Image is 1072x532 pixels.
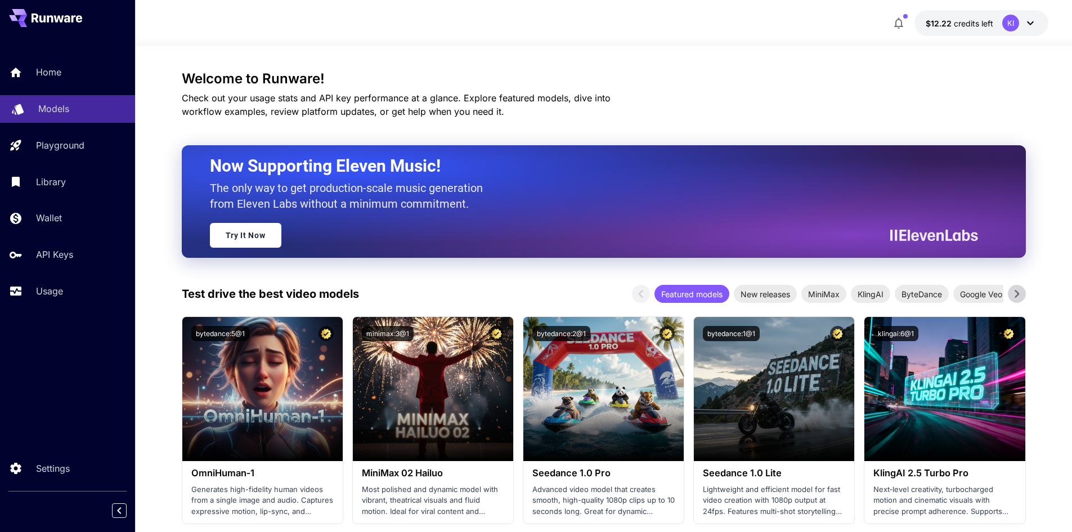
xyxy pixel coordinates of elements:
[953,288,1009,300] span: Google Veo
[36,211,62,225] p: Wallet
[36,248,73,261] p: API Keys
[120,500,135,521] div: Collapse sidebar
[36,138,84,152] p: Playground
[801,285,846,303] div: MiniMax
[954,19,993,28] span: credits left
[362,484,504,517] p: Most polished and dynamic model with vibrant, theatrical visuals and fluid motion. Ideal for vira...
[864,317,1025,461] img: alt
[873,468,1016,479] h3: KlingAI 2.5 Turbo Pro
[36,175,66,189] p: Library
[523,317,684,461] img: alt
[36,462,70,475] p: Settings
[654,285,729,303] div: Featured models
[362,468,504,479] h3: MiniMax 02 Hailuo
[801,288,846,300] span: MiniMax
[191,484,334,517] p: Generates high-fidelity human videos from a single image and audio. Captures expressive motion, l...
[1002,15,1019,32] div: KI
[830,326,845,341] button: Certified Model – Vetted for best performance and includes a commercial license.
[873,484,1016,517] p: Next‑level creativity, turbocharged motion and cinematic visuals with precise prompt adherence. S...
[319,326,334,341] button: Certified Model – Vetted for best performance and includes a commercial license.
[353,317,513,461] img: alt
[694,317,854,461] img: alt
[703,468,845,479] h3: Seedance 1.0 Lite
[182,71,1026,87] h3: Welcome to Runware!
[1001,326,1016,341] button: Certified Model – Vetted for best performance and includes a commercial license.
[914,10,1048,36] button: $12.21678KI
[660,326,675,341] button: Certified Model – Vetted for best performance and includes a commercial license.
[873,326,918,341] button: klingai:6@1
[926,19,954,28] span: $12.22
[182,92,611,117] span: Check out your usage stats and API key performance at a glance. Explore featured models, dive int...
[895,285,949,303] div: ByteDance
[532,326,590,341] button: bytedance:2@1
[191,326,249,341] button: bytedance:5@1
[532,484,675,517] p: Advanced video model that creates smooth, high-quality 1080p clips up to 10 seconds long. Great f...
[734,288,797,300] span: New releases
[895,288,949,300] span: ByteDance
[532,468,675,479] h3: Seedance 1.0 Pro
[851,285,890,303] div: KlingAI
[210,223,281,248] a: Try It Now
[703,326,760,341] button: bytedance:1@1
[953,285,1009,303] div: Google Veo
[182,317,343,461] img: alt
[38,102,69,115] p: Models
[851,288,890,300] span: KlingAI
[36,284,63,298] p: Usage
[489,326,504,341] button: Certified Model – Vetted for best performance and includes a commercial license.
[654,288,729,300] span: Featured models
[182,285,359,302] p: Test drive the best video models
[112,503,127,518] button: Collapse sidebar
[36,65,61,79] p: Home
[362,326,414,341] button: minimax:3@1
[703,484,845,517] p: Lightweight and efficient model for fast video creation with 1080p output at 24fps. Features mult...
[926,17,993,29] div: $12.21678
[734,285,797,303] div: New releases
[210,180,491,212] p: The only way to get production-scale music generation from Eleven Labs without a minimum commitment.
[191,468,334,479] h3: OmniHuman‑1
[210,155,970,177] h2: Now Supporting Eleven Music!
